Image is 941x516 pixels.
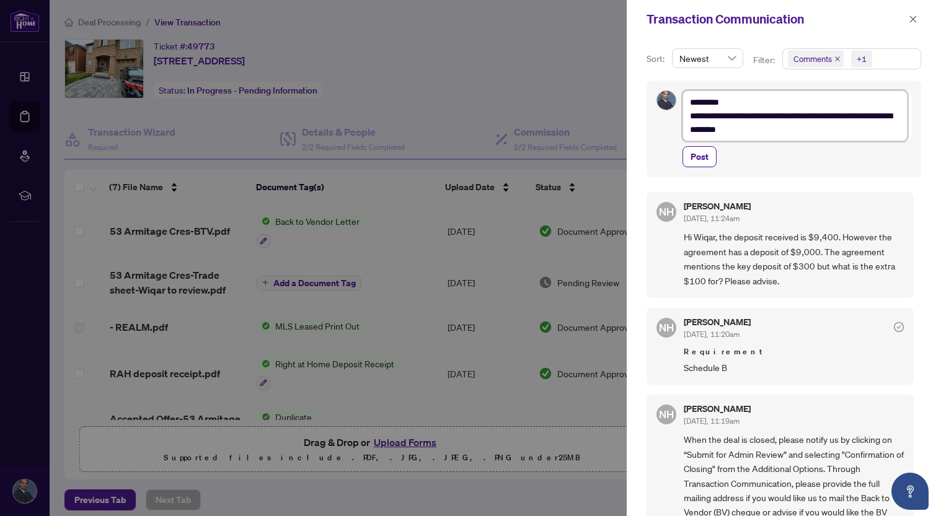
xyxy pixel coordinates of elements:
[894,322,904,332] span: check-circle
[684,318,751,326] h5: [PERSON_NAME]
[691,147,709,167] span: Post
[659,320,674,336] span: NH
[684,404,751,413] h5: [PERSON_NAME]
[683,146,717,167] button: Post
[857,53,867,65] div: +1
[659,204,674,220] span: NH
[679,49,736,68] span: Newest
[684,230,904,288] span: Hi Wiqar, the deposit received is $9,400. However the agreement has a deposit of $9,000. The agre...
[684,202,751,211] h5: [PERSON_NAME]
[684,346,904,358] span: Requirement
[909,15,917,24] span: close
[753,53,777,67] p: Filter:
[647,52,667,66] p: Sort:
[659,406,674,422] span: NH
[684,361,904,375] span: Schedule B
[788,50,844,68] span: Comments
[657,91,676,110] img: Profile Icon
[834,56,841,62] span: close
[684,214,740,223] span: [DATE], 11:24am
[684,330,740,339] span: [DATE], 11:20am
[891,473,929,510] button: Open asap
[647,10,905,28] div: Transaction Communication
[684,416,740,426] span: [DATE], 11:19am
[793,53,832,65] span: Comments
